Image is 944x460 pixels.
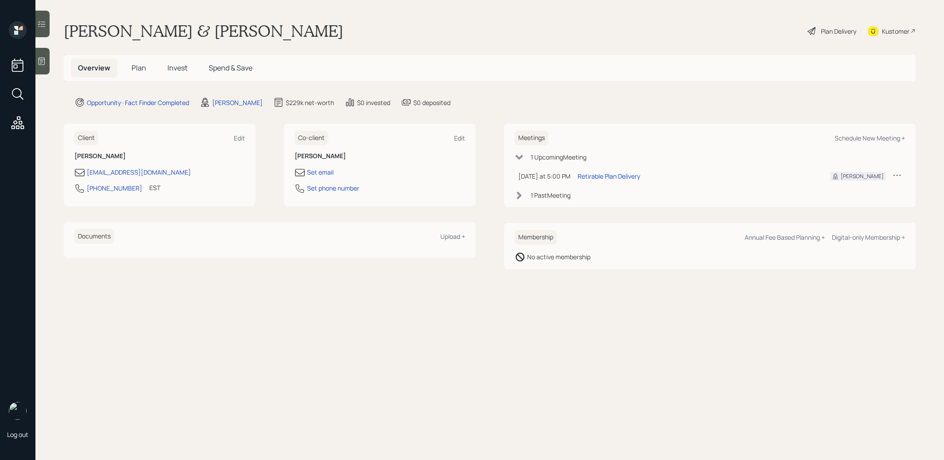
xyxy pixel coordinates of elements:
div: $0 invested [357,98,390,107]
div: [PHONE_NUMBER] [87,183,142,193]
div: Set phone number [307,183,359,193]
div: [PERSON_NAME] [212,98,263,107]
div: Edit [454,134,465,142]
div: Digital-only Membership + [832,233,905,242]
h6: Membership [515,230,557,245]
div: Log out [7,430,28,439]
h6: Meetings [515,131,548,145]
div: [EMAIL_ADDRESS][DOMAIN_NAME] [87,168,191,177]
div: EST [149,183,160,192]
span: Overview [78,63,110,73]
div: Plan Delivery [821,27,856,36]
div: Retirable Plan Delivery [578,172,640,181]
span: Invest [167,63,187,73]
div: 1 Past Meeting [531,191,571,200]
div: [PERSON_NAME] [841,172,884,180]
h6: Co-client [295,131,328,145]
div: Upload + [440,232,465,241]
div: $0 deposited [413,98,451,107]
div: No active membership [527,252,590,261]
div: Edit [234,134,245,142]
div: Opportunity · Fact Finder Completed [87,98,189,107]
div: 1 Upcoming Meeting [531,152,587,162]
span: Plan [132,63,146,73]
div: Set email [307,168,334,177]
h6: [PERSON_NAME] [295,152,465,160]
h6: Documents [74,229,114,244]
div: Schedule New Meeting + [835,134,905,142]
img: treva-nostdahl-headshot.png [9,402,27,420]
h6: [PERSON_NAME] [74,152,245,160]
div: Annual Fee Based Planning + [745,233,825,242]
div: $229k net-worth [286,98,334,107]
h6: Client [74,131,98,145]
span: Spend & Save [209,63,253,73]
h1: [PERSON_NAME] & [PERSON_NAME] [64,21,343,41]
div: Kustomer [882,27,909,36]
div: [DATE] at 5:00 PM [518,172,571,181]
